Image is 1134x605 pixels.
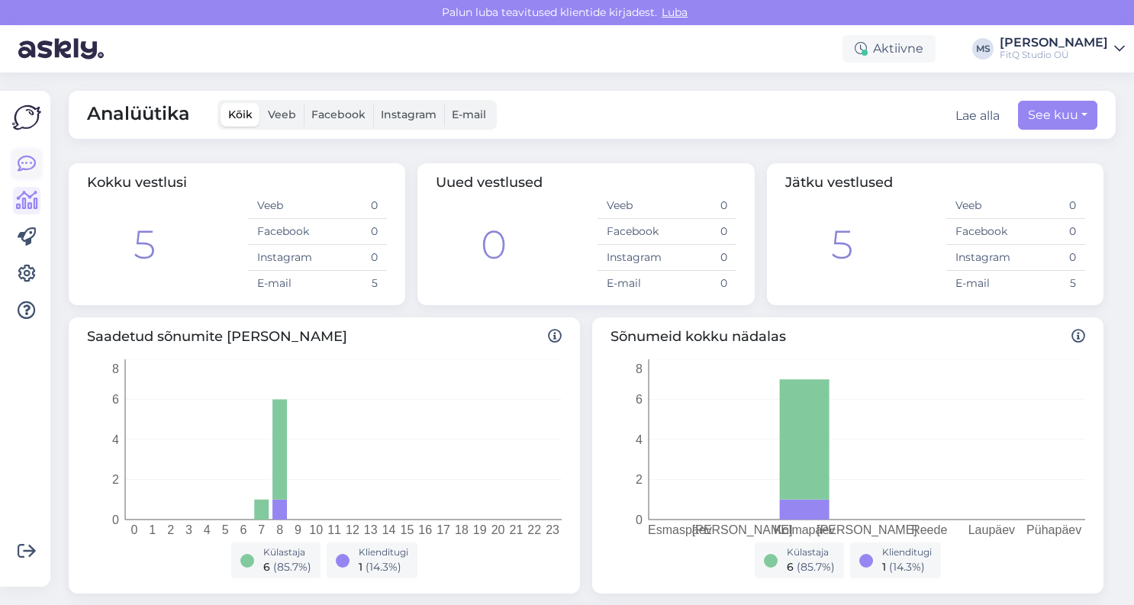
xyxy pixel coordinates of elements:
tspan: 6 [112,393,119,406]
tspan: 4 [636,433,643,446]
td: E-mail [946,271,1016,297]
tspan: Laupäev [968,523,1015,536]
div: Külastaja [787,545,835,559]
tspan: 17 [437,523,450,536]
td: Facebook [946,219,1016,245]
span: 1 [359,560,362,574]
tspan: 14 [382,523,396,536]
td: 0 [317,219,387,245]
button: See kuu [1018,101,1097,130]
span: Kõik [228,108,253,121]
td: Instagram [946,245,1016,271]
tspan: 6 [636,393,643,406]
span: 6 [787,560,794,574]
td: Instagram [598,245,667,271]
span: 6 [263,560,270,574]
div: Klienditugi [882,545,932,559]
div: 5 [831,215,853,275]
div: Külastaja [263,545,311,559]
tspan: 8 [276,523,283,536]
span: Luba [657,5,692,19]
tspan: 0 [130,523,137,536]
div: [PERSON_NAME] [1000,37,1108,49]
tspan: 23 [546,523,559,536]
tspan: 5 [222,523,229,536]
td: 0 [1016,193,1085,219]
td: Veeb [598,193,667,219]
tspan: 18 [455,523,469,536]
tspan: 2 [636,473,643,486]
span: ( 14.3 %) [366,560,401,574]
tspan: Esmaspäev [648,523,712,536]
tspan: 16 [418,523,432,536]
span: ( 85.7 %) [273,560,311,574]
tspan: 1 [149,523,156,536]
tspan: 15 [401,523,414,536]
tspan: 6 [240,523,246,536]
span: Veeb [268,108,296,121]
td: 0 [667,245,736,271]
td: Facebook [598,219,667,245]
img: Askly Logo [12,103,41,132]
td: 0 [667,271,736,297]
td: 5 [1016,271,1085,297]
span: Saadetud sõnumite [PERSON_NAME] [87,327,562,347]
tspan: 4 [112,433,119,446]
div: Aktiivne [842,35,936,63]
tspan: 4 [204,523,211,536]
td: E-mail [248,271,317,297]
tspan: 0 [636,513,643,526]
td: 0 [1016,219,1085,245]
td: 0 [667,193,736,219]
tspan: 11 [327,523,341,536]
tspan: 8 [112,362,119,375]
span: Analüütika [87,100,190,130]
td: 0 [317,193,387,219]
td: Facebook [248,219,317,245]
tspan: 12 [346,523,359,536]
tspan: [PERSON_NAME] [817,523,917,537]
div: 5 [134,215,156,275]
tspan: Reede [911,523,947,536]
tspan: [PERSON_NAME] [692,523,793,537]
td: 0 [667,219,736,245]
tspan: 13 [364,523,378,536]
span: Sõnumeid kokku nädalas [610,327,1085,347]
span: 1 [882,560,886,574]
span: Kokku vestlusi [87,174,187,191]
div: 0 [481,215,507,275]
tspan: 22 [527,523,541,536]
td: E-mail [598,271,667,297]
td: 5 [317,271,387,297]
tspan: 2 [112,473,119,486]
div: Klienditugi [359,545,408,559]
div: FitQ Studio OÜ [1000,49,1108,61]
span: Instagram [381,108,437,121]
span: Facebook [311,108,366,121]
span: ( 85.7 %) [797,560,835,574]
tspan: Kolmapäev [774,523,835,536]
span: ( 14.3 %) [889,560,925,574]
tspan: 0 [112,513,119,526]
tspan: 9 [295,523,301,536]
a: [PERSON_NAME]FitQ Studio OÜ [1000,37,1125,61]
td: 0 [317,245,387,271]
tspan: 7 [258,523,265,536]
tspan: Pühapäev [1026,523,1081,536]
span: Jätku vestlused [785,174,893,191]
tspan: 3 [185,523,192,536]
tspan: 21 [510,523,524,536]
tspan: 20 [491,523,505,536]
td: 0 [1016,245,1085,271]
td: Veeb [248,193,317,219]
td: Veeb [946,193,1016,219]
div: MS [972,38,994,60]
span: E-mail [452,108,486,121]
span: Uued vestlused [436,174,543,191]
button: Lae alla [955,107,1000,125]
tspan: 19 [473,523,487,536]
tspan: 8 [636,362,643,375]
tspan: 10 [309,523,323,536]
td: Instagram [248,245,317,271]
